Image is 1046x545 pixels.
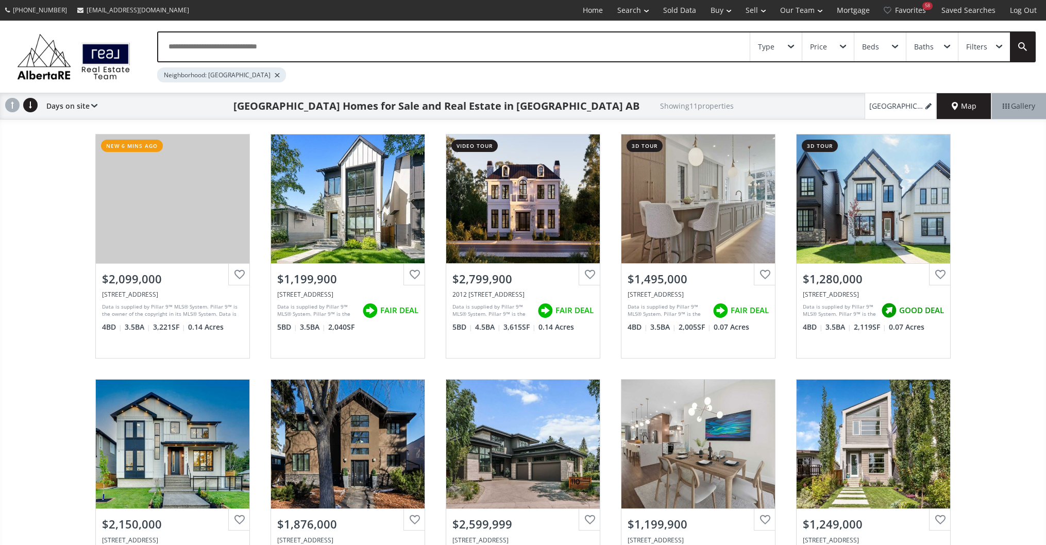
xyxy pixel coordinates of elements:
div: Data is supplied by Pillar 9™ MLS® System. Pillar 9™ is the owner of the copyright in its MLS® Sy... [628,303,707,318]
div: $1,199,900 [277,271,418,287]
a: video tour$2,799,9002012 [STREET_ADDRESS]Data is supplied by Pillar 9™ MLS® System. Pillar 9™ is ... [435,124,611,369]
div: Filters [966,43,987,50]
span: GOOD DEAL [899,305,944,316]
div: Beds [862,43,879,50]
div: 110 Lissington Drive SW, Calgary, AB T3E 5E3 [452,536,594,544]
div: 38 Lissington Drive SW, Calgary, AB T3E 5E1 [277,536,418,544]
div: $2,150,000 [102,516,243,532]
span: Map [952,101,976,111]
span: 3,615 SF [503,322,536,332]
div: $1,280,000 [803,271,944,287]
span: 4 BD [628,322,648,332]
a: [EMAIL_ADDRESS][DOMAIN_NAME] [72,1,194,20]
div: $2,799,900 [452,271,594,287]
span: 0.14 Acres [188,322,224,332]
a: new 6 mins ago$2,099,000[STREET_ADDRESS]Data is supplied by Pillar 9™ MLS® System. Pillar 9™ is t... [85,124,260,369]
h1: [GEOGRAPHIC_DATA] Homes for Sale and Real Estate in [GEOGRAPHIC_DATA] AB [233,99,639,113]
span: FAIR DEAL [380,305,418,316]
span: 3,221 SF [153,322,185,332]
span: [GEOGRAPHIC_DATA] [869,101,923,111]
div: Data is supplied by Pillar 9™ MLS® System. Pillar 9™ is the owner of the copyright in its MLS® Sy... [803,303,876,318]
span: 2,119 SF [854,322,886,332]
span: 0.14 Acres [538,322,574,332]
div: 2012 57 Avenue SW, Calgary, AB T3E 1M9 [452,290,594,299]
img: rating icon [360,300,380,321]
img: Logo [12,31,136,82]
span: 0.07 Acres [889,322,924,332]
span: 2,040 SF [328,322,355,332]
span: 3.5 BA [825,322,851,332]
span: FAIR DEAL [731,305,769,316]
div: $2,099,000 [102,271,243,287]
span: Gallery [1003,101,1035,111]
div: $1,249,000 [803,516,944,532]
a: 3d tour$1,280,000[STREET_ADDRESS]Data is supplied by Pillar 9™ MLS® System. Pillar 9™ is the owne... [786,124,961,369]
span: 4.5 BA [475,322,501,332]
div: 2347 53 Avenue SW, Calgary, AB T3E 1L1 [803,290,944,299]
span: 3.5 BA [300,322,326,332]
span: 0.07 Acres [714,322,749,332]
div: 2126B 52 Avenue SW, Calgary, AB T3E1K3 [277,290,418,299]
a: 3d tour$1,495,000[STREET_ADDRESS]Data is supplied by Pillar 9™ MLS® System. Pillar 9™ is the owne... [611,124,786,369]
a: [GEOGRAPHIC_DATA] [865,93,937,119]
div: Type [758,43,774,50]
img: rating icon [710,300,731,321]
div: $1,495,000 [628,271,769,287]
div: Neighborhood: [GEOGRAPHIC_DATA] [157,67,286,82]
div: Data is supplied by Pillar 9™ MLS® System. Pillar 9™ is the owner of the copyright in its MLS® Sy... [452,303,532,318]
img: rating icon [879,300,899,321]
div: Days on site [41,93,97,119]
div: Price [810,43,827,50]
a: $1,199,900[STREET_ADDRESS]Data is supplied by Pillar 9™ MLS® System. Pillar 9™ is the owner of th... [260,124,435,369]
div: $1,199,900 [628,516,769,532]
div: 2136 53 Avenue SW, Calgary, AB T3E1K8 [803,536,944,544]
div: 2025 51 Avenue SW, Calgary, AB T3E 1J7 [102,290,243,299]
span: 5 BD [452,322,473,332]
span: [EMAIL_ADDRESS][DOMAIN_NAME] [87,6,189,14]
span: 2,005 SF [679,322,711,332]
div: Data is supplied by Pillar 9™ MLS® System. Pillar 9™ is the owner of the copyright in its MLS® Sy... [102,303,241,318]
div: Data is supplied by Pillar 9™ MLS® System. Pillar 9™ is the owner of the copyright in its MLS® Sy... [277,303,357,318]
span: 5 BD [277,322,297,332]
span: 3.5 BA [650,322,676,332]
div: $1,876,000 [277,516,418,532]
span: [PHONE_NUMBER] [13,6,67,14]
div: Baths [914,43,934,50]
span: 4 BD [803,322,823,332]
div: 2035 55 Avenue SW, Calgary, AB T3E1M5 [102,536,243,544]
div: Gallery [991,93,1046,119]
div: Map [937,93,991,119]
h2: Showing 11 properties [660,102,734,110]
span: FAIR DEAL [555,305,594,316]
div: 2126A 52 Avenue SW, Calgary, AB T3E 1K3 [628,536,769,544]
img: rating icon [535,300,555,321]
span: 3.5 BA [125,322,150,332]
div: 2322 54 Avenue SW, Calgary, AB T3E 1M1 [628,290,769,299]
div: $2,599,999 [452,516,594,532]
span: 4 BD [102,322,122,332]
div: 58 [922,2,933,10]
